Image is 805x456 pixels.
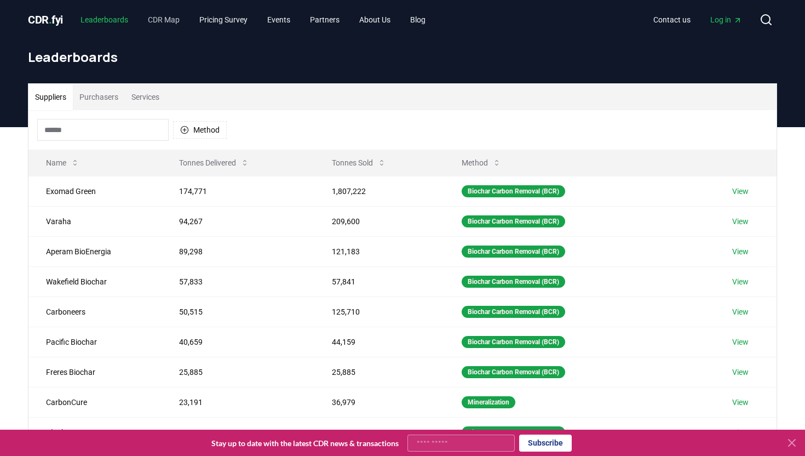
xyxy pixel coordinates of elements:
[28,327,162,357] td: Pacific Biochar
[732,397,749,408] a: View
[462,426,565,438] div: Biochar Carbon Removal (BCR)
[314,297,444,327] td: 125,710
[28,48,777,66] h1: Leaderboards
[732,216,749,227] a: View
[462,306,565,318] div: Biochar Carbon Removal (BCR)
[28,13,63,26] span: CDR fyi
[162,236,314,266] td: 89,298
[732,337,749,347] a: View
[453,152,510,174] button: Method
[732,306,749,317] a: View
[139,10,188,30] a: CDR Map
[258,10,299,30] a: Events
[462,276,565,288] div: Biochar Carbon Removal (BCR)
[162,327,314,357] td: 40,659
[732,367,749,378] a: View
[323,152,395,174] button: Tonnes Sold
[162,206,314,236] td: 94,267
[191,10,256,30] a: Pricing Survey
[162,266,314,297] td: 57,833
[28,297,162,327] td: Carboneers
[28,417,162,447] td: Planboo
[28,12,63,27] a: CDR.fyi
[462,336,565,348] div: Biochar Carbon Removal (BCR)
[462,396,515,408] div: Mineralization
[162,176,314,206] td: 174,771
[173,121,227,139] button: Method
[49,13,52,26] span: .
[162,387,314,417] td: 23,191
[28,84,73,110] button: Suppliers
[314,417,444,447] td: 34,266
[314,206,444,236] td: 209,600
[314,357,444,387] td: 25,885
[462,215,565,227] div: Biochar Carbon Removal (BCR)
[732,246,749,257] a: View
[401,10,434,30] a: Blog
[645,10,699,30] a: Contact us
[462,246,565,258] div: Biochar Carbon Removal (BCR)
[314,387,444,417] td: 36,979
[710,14,742,25] span: Log in
[72,10,434,30] nav: Main
[37,152,88,174] button: Name
[28,236,162,266] td: Aperam BioEnergia
[162,417,314,447] td: 22,908
[28,206,162,236] td: Varaha
[350,10,399,30] a: About Us
[72,10,137,30] a: Leaderboards
[28,176,162,206] td: Exomad Green
[462,185,565,197] div: Biochar Carbon Removal (BCR)
[28,266,162,297] td: Wakefield Biochar
[301,10,348,30] a: Partners
[732,186,749,197] a: View
[314,236,444,266] td: 121,183
[162,297,314,327] td: 50,515
[732,276,749,287] a: View
[702,10,751,30] a: Log in
[162,357,314,387] td: 25,885
[28,387,162,417] td: CarbonCure
[73,84,125,110] button: Purchasers
[314,327,444,357] td: 44,159
[314,176,444,206] td: 1,807,222
[170,152,258,174] button: Tonnes Delivered
[28,357,162,387] td: Freres Biochar
[732,427,749,438] a: View
[645,10,751,30] nav: Main
[314,266,444,297] td: 57,841
[462,366,565,378] div: Biochar Carbon Removal (BCR)
[125,84,166,110] button: Services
